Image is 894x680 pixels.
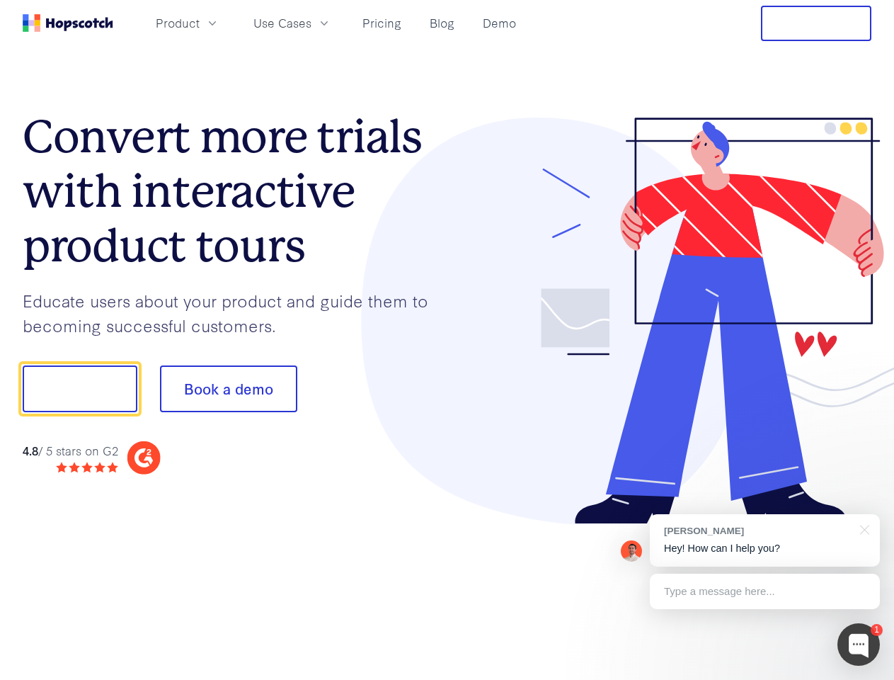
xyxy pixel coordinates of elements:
button: Free Trial [761,6,871,41]
h1: Convert more trials with interactive product tours [23,110,447,273]
div: Type a message here... [650,574,880,609]
strong: 4.8 [23,442,38,458]
button: Product [147,11,228,35]
button: Show me! [23,365,137,412]
div: / 5 stars on G2 [23,442,118,460]
a: Demo [477,11,522,35]
div: 1 [871,624,883,636]
button: Use Cases [245,11,340,35]
div: [PERSON_NAME] [664,524,852,538]
a: Home [23,14,113,32]
img: Mark Spera [621,540,642,562]
a: Blog [424,11,460,35]
p: Educate users about your product and guide them to becoming successful customers. [23,288,447,337]
a: Pricing [357,11,407,35]
span: Use Cases [253,14,311,32]
span: Product [156,14,200,32]
p: Hey! How can I help you? [664,541,866,556]
button: Book a demo [160,365,297,412]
